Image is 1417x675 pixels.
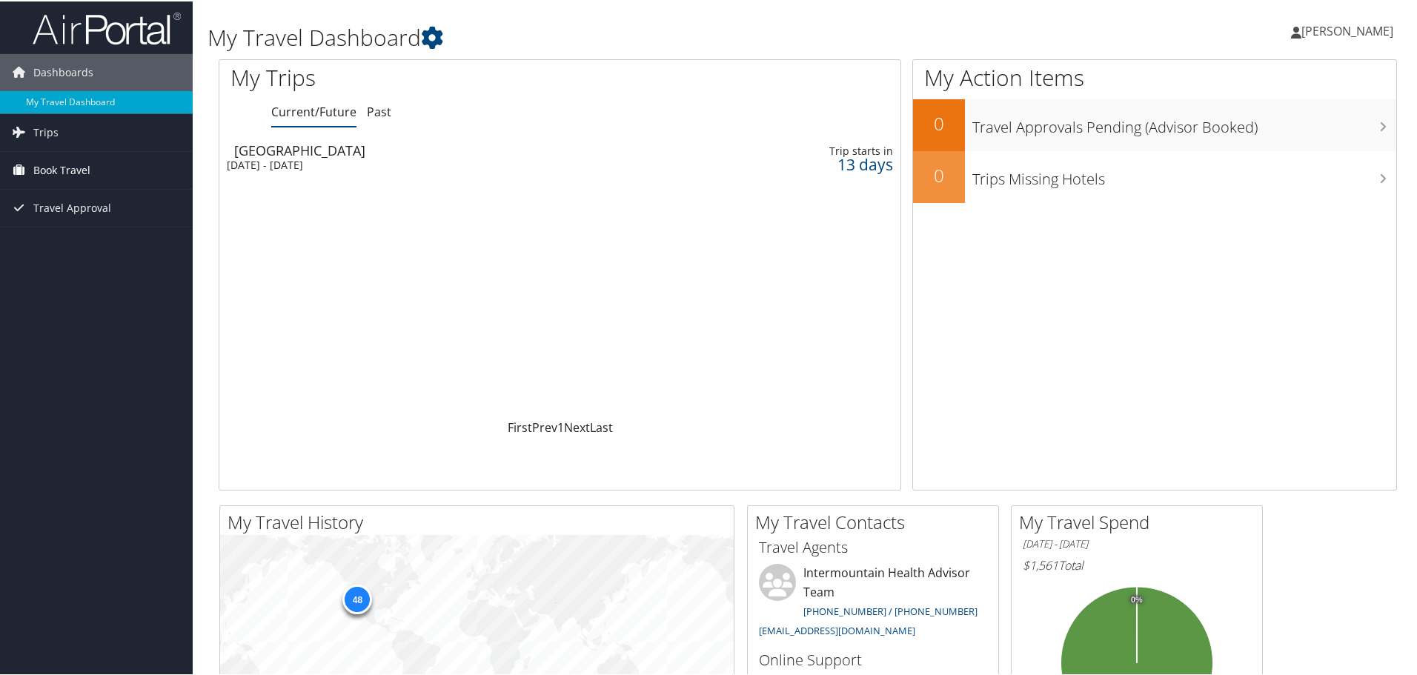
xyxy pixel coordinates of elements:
h2: My Travel Spend [1019,508,1262,533]
h1: My Action Items [913,61,1396,92]
div: 13 days [745,156,893,170]
h3: Online Support [759,648,987,669]
a: Current/Future [271,102,356,119]
a: 0Travel Approvals Pending (Advisor Booked) [913,98,1396,150]
img: airportal-logo.png [33,10,181,44]
span: Trips [33,113,59,150]
h1: My Travel Dashboard [208,21,1008,52]
a: 1 [557,418,564,434]
a: Next [564,418,590,434]
span: Travel Approval [33,188,111,225]
div: [GEOGRAPHIC_DATA] [234,142,663,156]
a: Prev [532,418,557,434]
h2: 0 [913,162,965,187]
h3: Travel Approvals Pending (Advisor Booked) [972,108,1396,136]
span: [PERSON_NAME] [1301,21,1393,38]
a: First [508,418,532,434]
h2: My Travel History [228,508,734,533]
a: Past [367,102,391,119]
li: Intermountain Health Advisor Team [751,562,995,642]
h2: My Travel Contacts [755,508,998,533]
a: Last [590,418,613,434]
a: [PERSON_NAME] [1291,7,1408,52]
h6: Total [1023,556,1251,572]
h1: My Trips [230,61,605,92]
a: [EMAIL_ADDRESS][DOMAIN_NAME] [759,622,915,636]
h3: Travel Agents [759,536,987,556]
a: [PHONE_NUMBER] / [PHONE_NUMBER] [803,603,978,616]
div: 48 [342,583,372,613]
h6: [DATE] - [DATE] [1023,536,1251,550]
span: Book Travel [33,150,90,187]
h3: Trips Missing Hotels [972,160,1396,188]
div: [DATE] - [DATE] [227,157,656,170]
a: 0Trips Missing Hotels [913,150,1396,202]
div: Trip starts in [745,143,893,156]
span: $1,561 [1023,556,1058,572]
tspan: 0% [1131,594,1143,603]
span: Dashboards [33,53,93,90]
h2: 0 [913,110,965,135]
